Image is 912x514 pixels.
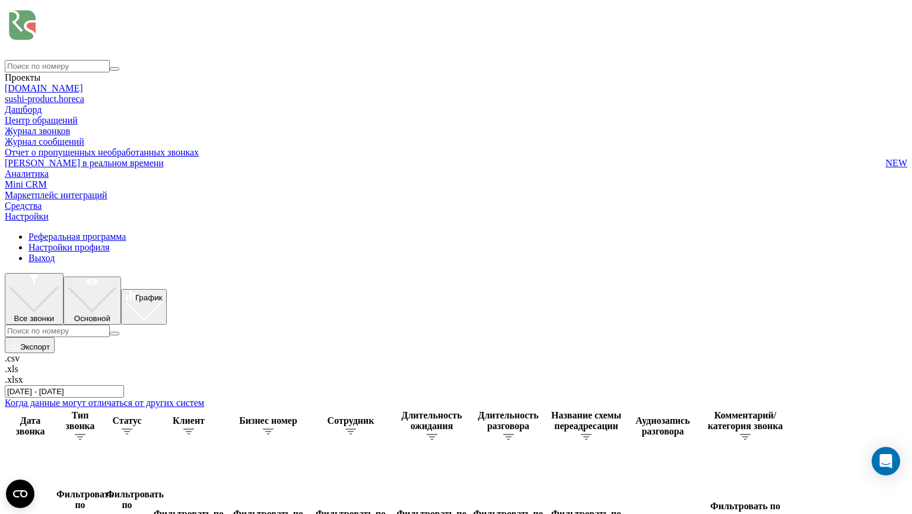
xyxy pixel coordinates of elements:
[28,231,126,242] a: Реферальная программа
[5,211,49,221] a: Настройки
[5,115,78,125] a: Центр обращений
[106,415,148,426] div: Статус
[56,410,104,431] div: Тип звонка
[5,158,164,169] span: [PERSON_NAME] в реальном времени
[872,447,900,475] div: Open Intercom Messenger
[5,201,42,211] a: Средства
[135,293,163,302] span: График
[5,72,907,83] div: Проекты
[5,126,70,137] span: Журнал звонков
[14,314,55,323] span: Все звонки
[5,137,907,147] a: Журнал сообщений
[5,325,110,337] input: Поиск по номеру
[5,126,907,137] a: Журнал звонков
[395,410,469,431] div: Длительность ожидания
[5,83,83,93] a: [DOMAIN_NAME]
[5,104,42,115] a: Дашборд
[150,415,227,426] div: Клиент
[5,337,55,353] button: Экспорт
[548,410,625,431] div: Название схемы переадресации
[5,147,199,158] span: Отчет о пропущенных необработанных звонках
[5,273,63,325] button: Все звонки
[5,169,49,179] a: Аналитика
[627,415,698,437] div: Аудиозапись разговора
[121,289,167,325] button: График
[5,60,110,72] input: Поиск по номеру
[5,94,84,104] a: sushi-product.horeca
[63,277,121,325] button: Основной
[5,5,183,58] img: Ringostat logo
[5,137,84,147] span: Журнал сообщений
[5,375,23,385] span: .xlsx
[5,398,204,408] a: Когда данные могут отличаться от других систем
[7,415,54,437] div: Дата звонка
[28,253,55,263] a: Выход
[5,190,107,200] a: Маркетплейс интеграций
[5,158,907,169] a: [PERSON_NAME] в реальном времениNEW
[5,179,47,189] a: Mini CRM
[471,410,545,431] div: Длительность разговора
[6,480,34,508] button: Open CMP widget
[701,410,790,431] div: Комментарий/категория звонка
[230,415,307,426] div: Бизнес номер
[5,147,907,158] a: Отчет о пропущенных необработанных звонках
[5,364,18,374] span: .xls
[28,242,110,252] a: Настройки профиля
[5,353,20,363] span: .csv
[309,415,392,426] div: Сотрудник
[886,158,907,169] span: NEW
